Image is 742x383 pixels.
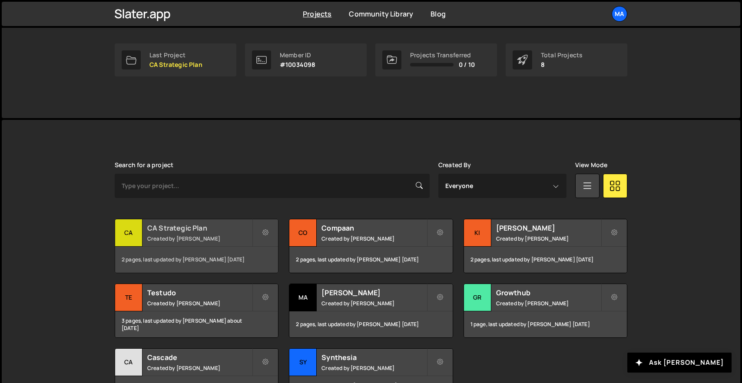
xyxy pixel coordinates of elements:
a: Te Testudo Created by [PERSON_NAME] 3 pages, last updated by [PERSON_NAME] about [DATE] [115,284,278,338]
label: Search for a project [115,162,173,168]
p: CA Strategic Plan [149,61,202,68]
div: Last Project [149,52,202,59]
div: Sy [289,349,317,376]
h2: CA Strategic Plan [147,223,252,233]
small: Created by [PERSON_NAME] [496,235,601,242]
div: 2 pages, last updated by [PERSON_NAME] [DATE] [289,247,452,273]
div: Ki [464,219,491,247]
h2: [PERSON_NAME] [496,223,601,233]
a: Ma [612,6,627,22]
h2: Testudo [147,288,252,297]
a: Ki [PERSON_NAME] Created by [PERSON_NAME] 2 pages, last updated by [PERSON_NAME] [DATE] [464,219,627,273]
div: 1 page, last updated by [PERSON_NAME] [DATE] [464,311,627,337]
div: Ma [289,284,317,311]
small: Created by [PERSON_NAME] [147,364,252,372]
div: Projects Transferred [410,52,475,59]
div: Ca [115,349,142,376]
h2: Synthesia [321,353,426,362]
a: Last Project CA Strategic Plan [115,43,236,76]
a: Community Library [349,9,413,19]
a: Projects [303,9,331,19]
a: Co Compaan Created by [PERSON_NAME] 2 pages, last updated by [PERSON_NAME] [DATE] [289,219,453,273]
a: Gr Growthub Created by [PERSON_NAME] 1 page, last updated by [PERSON_NAME] [DATE] [464,284,627,338]
div: Co [289,219,317,247]
div: Gr [464,284,491,311]
p: #10034098 [280,61,315,68]
div: 2 pages, last updated by [PERSON_NAME] [DATE] [289,311,452,337]
div: Total Projects [541,52,583,59]
label: View Mode [575,162,607,168]
a: CA CA Strategic Plan Created by [PERSON_NAME] 2 pages, last updated by [PERSON_NAME] [DATE] [115,219,278,273]
a: Blog [431,9,446,19]
small: Created by [PERSON_NAME] [321,235,426,242]
button: Ask [PERSON_NAME] [627,353,732,373]
h2: Compaan [321,223,426,233]
div: CA [115,219,142,247]
div: Te [115,284,142,311]
input: Type your project... [115,174,430,198]
label: Created By [438,162,471,168]
span: 0 / 10 [459,61,475,68]
small: Created by [PERSON_NAME] [321,300,426,307]
div: 2 pages, last updated by [PERSON_NAME] [DATE] [115,247,278,273]
a: Ma [PERSON_NAME] Created by [PERSON_NAME] 2 pages, last updated by [PERSON_NAME] [DATE] [289,284,453,338]
div: Member ID [280,52,315,59]
h2: Growthub [496,288,601,297]
small: Created by [PERSON_NAME] [496,300,601,307]
small: Created by [PERSON_NAME] [147,235,252,242]
h2: [PERSON_NAME] [321,288,426,297]
h2: Cascade [147,353,252,362]
div: 3 pages, last updated by [PERSON_NAME] about [DATE] [115,311,278,337]
small: Created by [PERSON_NAME] [321,364,426,372]
div: 2 pages, last updated by [PERSON_NAME] [DATE] [464,247,627,273]
p: 8 [541,61,583,68]
small: Created by [PERSON_NAME] [147,300,252,307]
